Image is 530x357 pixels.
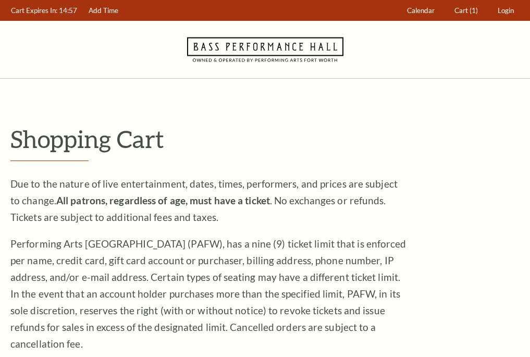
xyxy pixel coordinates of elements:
[493,1,519,21] a: Login
[454,6,468,15] span: Cart
[10,126,520,152] p: Shopping Cart
[11,6,57,15] span: Cart Expires In:
[84,1,124,21] a: Add Time
[450,1,483,21] a: Cart (1)
[470,6,478,15] span: (1)
[498,6,514,15] span: Login
[402,1,440,21] a: Calendar
[10,178,398,223] span: Due to the nature of live entertainment, dates, times, performers, and prices are subject to chan...
[407,6,435,15] span: Calendar
[59,6,77,15] span: 14:57
[56,194,270,206] strong: All patrons, regardless of age, must have a ticket
[10,236,406,352] p: Performing Arts [GEOGRAPHIC_DATA] (PAFW), has a nine (9) ticket limit that is enforced per name, ...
